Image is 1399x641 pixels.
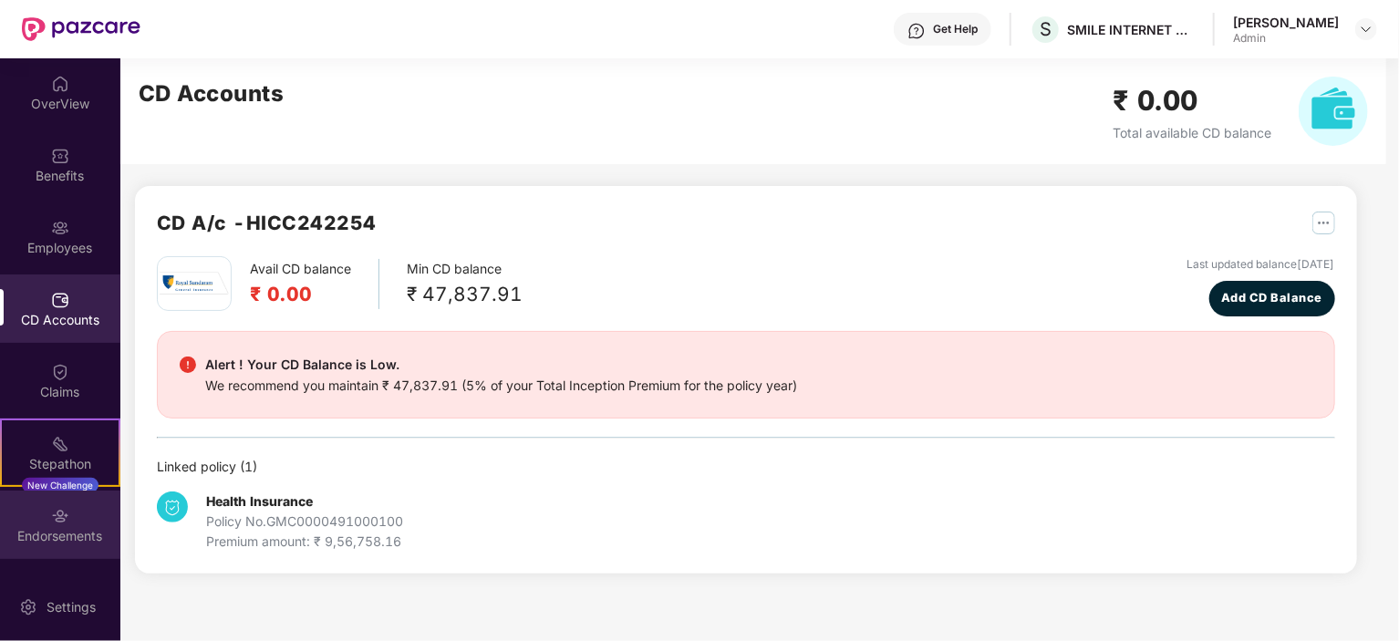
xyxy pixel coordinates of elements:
[160,272,229,295] img: rsi.png
[22,478,98,492] div: New Challenge
[205,354,797,376] div: Alert ! Your CD Balance is Low.
[1209,281,1335,316] button: Add CD Balance
[1040,18,1052,40] span: S
[157,208,377,238] h2: CD A/c - HICC242254
[1221,289,1322,307] span: Add CD Balance
[51,219,69,237] img: svg+xml;base64,PHN2ZyBpZD0iRW1wbG95ZWVzIiB4bWxucz0iaHR0cDovL3d3dy53My5vcmcvMjAwMC9zdmciIHdpZHRoPS...
[157,491,188,522] img: svg+xml;base64,PHN2ZyB4bWxucz0iaHR0cDovL3d3dy53My5vcmcvMjAwMC9zdmciIHdpZHRoPSIzNCIgaGVpZ2h0PSIzNC...
[51,291,69,309] img: svg+xml;base64,PHN2ZyBpZD0iQ0RfQWNjb3VudHMiIGRhdGEtbmFtZT0iQ0QgQWNjb3VudHMiIHhtbG5zPSJodHRwOi8vd3...
[1312,212,1335,234] img: svg+xml;base64,PHN2ZyB4bWxucz0iaHR0cDovL3d3dy53My5vcmcvMjAwMC9zdmciIHdpZHRoPSIyNSIgaGVpZ2h0PSIyNS...
[407,279,523,309] div: ₹ 47,837.91
[2,455,119,473] div: Stepathon
[51,507,69,525] img: svg+xml;base64,PHN2ZyBpZD0iRW5kb3JzZW1lbnRzIiB4bWxucz0iaHR0cDovL3d3dy53My5vcmcvMjAwMC9zdmciIHdpZH...
[180,357,196,373] img: svg+xml;base64,PHN2ZyBpZD0iRGFuZ2VyX2FsZXJ0IiBkYXRhLW5hbWU9IkRhbmdlciBhbGVydCIgeG1sbnM9Imh0dHA6Ly...
[139,77,285,111] h2: CD Accounts
[1359,22,1373,36] img: svg+xml;base64,PHN2ZyBpZD0iRHJvcGRvd24tMzJ4MzIiIHhtbG5zPSJodHRwOi8vd3d3LnczLm9yZy8yMDAwL3N2ZyIgd2...
[205,376,797,396] div: We recommend you maintain ₹ 47,837.91 (5% of your Total Inception Premium for the policy year)
[206,512,403,532] div: Policy No. GMC0000491000100
[1067,21,1195,38] div: SMILE INTERNET TECHNOLOGIES PRIVATE LIMITED
[22,17,140,41] img: New Pazcare Logo
[157,457,1335,477] div: Linked policy ( 1 )
[1233,14,1339,31] div: [PERSON_NAME]
[250,279,351,309] h2: ₹ 0.00
[51,75,69,93] img: svg+xml;base64,PHN2ZyBpZD0iSG9tZSIgeG1sbnM9Imh0dHA6Ly93d3cudzMub3JnLzIwMDAvc3ZnIiB3aWR0aD0iMjAiIG...
[1113,79,1271,122] h2: ₹ 0.00
[51,147,69,165] img: svg+xml;base64,PHN2ZyBpZD0iQmVuZWZpdHMiIHhtbG5zPSJodHRwOi8vd3d3LnczLm9yZy8yMDAwL3N2ZyIgd2lkdGg9Ij...
[41,598,101,616] div: Settings
[1233,31,1339,46] div: Admin
[19,598,37,616] img: svg+xml;base64,PHN2ZyBpZD0iU2V0dGluZy0yMHgyMCIgeG1sbnM9Imh0dHA6Ly93d3cudzMub3JnLzIwMDAvc3ZnIiB3aW...
[206,532,403,552] div: Premium amount: ₹ 9,56,758.16
[1299,77,1368,146] img: svg+xml;base64,PHN2ZyB4bWxucz0iaHR0cDovL3d3dy53My5vcmcvMjAwMC9zdmciIHhtbG5zOnhsaW5rPSJodHRwOi8vd3...
[407,259,523,309] div: Min CD balance
[1187,256,1335,274] div: Last updated balance [DATE]
[907,22,926,40] img: svg+xml;base64,PHN2ZyBpZD0iSGVscC0zMngzMiIgeG1sbnM9Imh0dHA6Ly93d3cudzMub3JnLzIwMDAvc3ZnIiB3aWR0aD...
[250,259,379,309] div: Avail CD balance
[933,22,978,36] div: Get Help
[1113,125,1271,140] span: Total available CD balance
[206,493,313,509] b: Health Insurance
[51,435,69,453] img: svg+xml;base64,PHN2ZyB4bWxucz0iaHR0cDovL3d3dy53My5vcmcvMjAwMC9zdmciIHdpZHRoPSIyMSIgaGVpZ2h0PSIyMC...
[51,363,69,381] img: svg+xml;base64,PHN2ZyBpZD0iQ2xhaW0iIHhtbG5zPSJodHRwOi8vd3d3LnczLm9yZy8yMDAwL3N2ZyIgd2lkdGg9IjIwIi...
